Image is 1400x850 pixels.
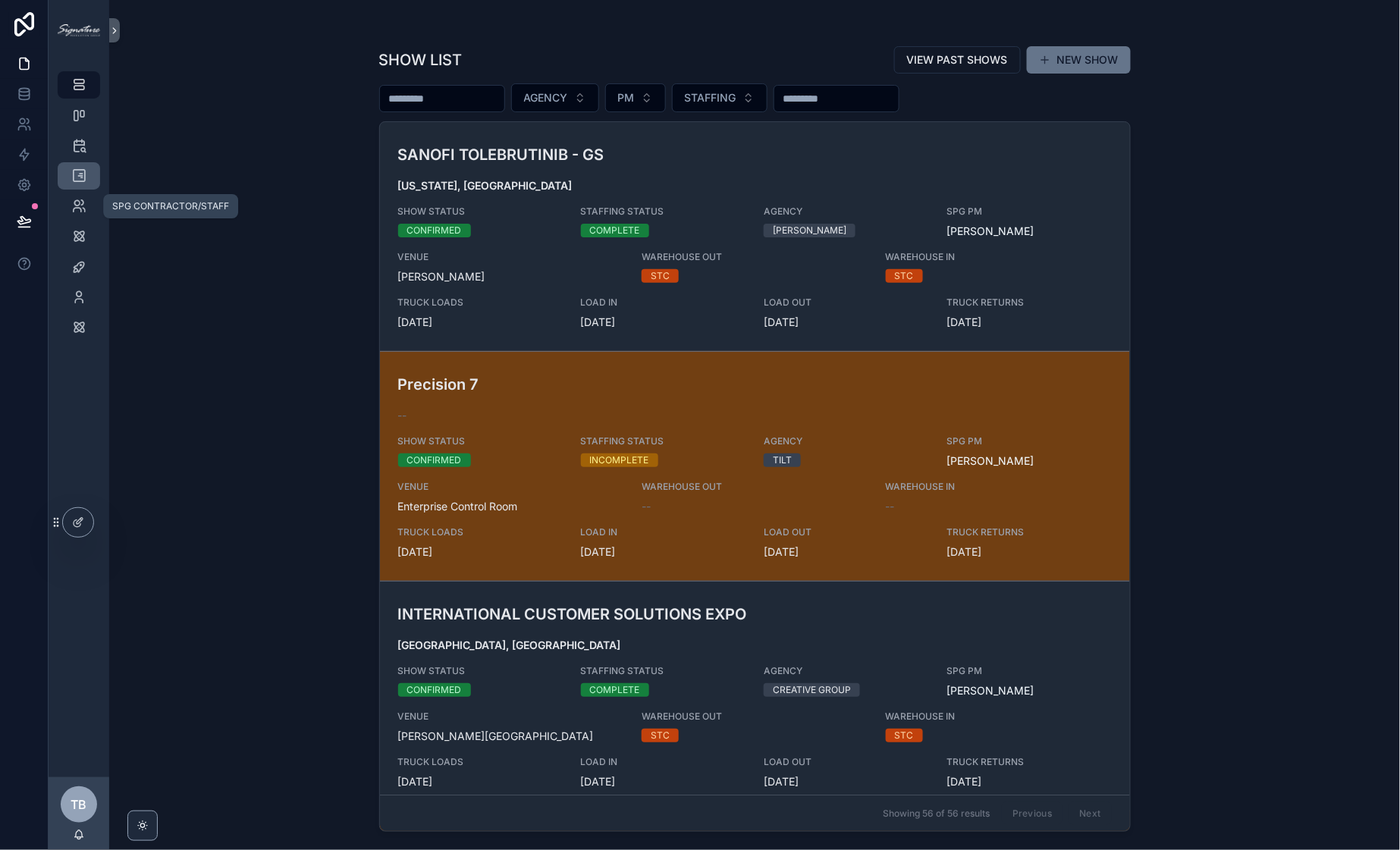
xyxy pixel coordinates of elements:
a: Precision 7--SHOW STATUSCONFIRMEDSTAFFING STATUSINCOMPLETEAGENCYTILTSPG PM[PERSON_NAME]VENUEEnter... [380,351,1130,581]
span: LOAD OUT [764,756,928,768]
div: CONFIRMED [407,224,462,237]
a: [PERSON_NAME] [946,453,1034,469]
span: WAREHOUSE IN [886,481,1050,493]
span: [DATE] [946,544,1111,560]
span: WAREHOUSE IN [886,251,1050,263]
div: [PERSON_NAME] [773,224,846,237]
a: [PERSON_NAME] [946,683,1034,698]
div: TILT [773,453,792,467]
span: TRUCK LOADS [398,526,563,538]
button: NEW SHOW [1027,46,1131,74]
span: [DATE] [398,774,563,789]
strong: [US_STATE], [GEOGRAPHIC_DATA] [398,179,573,192]
h1: SHOW LIST [379,49,463,71]
span: STAFFING [685,90,736,105]
span: [PERSON_NAME][GEOGRAPHIC_DATA] [398,729,624,744]
span: VENUE [398,710,624,723]
span: AGENCY [524,90,568,105]
div: STC [651,269,670,283]
div: STC [895,269,914,283]
span: STAFFING STATUS [581,665,746,677]
span: -- [642,499,651,514]
span: LOAD IN [581,526,746,538]
span: AGENCY [764,665,928,677]
button: Select Button [511,83,599,112]
div: STC [651,729,670,742]
span: SPG PM [946,435,1111,447]
span: PM [618,90,635,105]
div: CREATIVE GROUP [773,683,851,697]
span: SHOW STATUS [398,665,563,677]
span: [DATE] [581,774,746,789]
div: COMPLETE [590,683,640,697]
button: VIEW PAST SHOWS [894,46,1021,74]
span: VIEW PAST SHOWS [907,52,1008,67]
span: STAFFING STATUS [581,435,746,447]
span: LOAD IN [581,756,746,768]
span: SHOW STATUS [398,205,563,218]
span: TRUCK RETURNS [946,526,1111,538]
a: [PERSON_NAME] [946,224,1034,239]
h3: SANOFI TOLEBRUTINIB - GS [398,143,868,166]
span: AGENCY [764,435,928,447]
span: [DATE] [398,315,563,330]
span: [DATE] [581,315,746,330]
div: scrollable content [49,61,109,361]
span: Showing 56 of 56 results [883,808,990,820]
span: [DATE] [946,774,1111,789]
div: SPG CONTRACTOR/STAFF [112,200,229,212]
span: AGENCY [764,205,928,218]
span: TRUCK LOADS [398,296,563,309]
span: TRUCK RETURNS [946,756,1111,768]
span: SHOW STATUS [398,435,563,447]
span: [DATE] [764,315,928,330]
span: -- [886,499,895,514]
button: Select Button [605,83,666,112]
span: TRUCK LOADS [398,756,563,768]
button: Select Button [672,83,767,112]
span: TB [71,795,87,814]
a: INTERNATIONAL CUSTOMER SOLUTIONS EXPO[GEOGRAPHIC_DATA], [GEOGRAPHIC_DATA]SHOW STATUSCONFIRMEDSTAF... [380,581,1130,811]
span: LOAD OUT [764,526,928,538]
span: SPG PM [946,665,1111,677]
h3: Precision 7 [398,373,868,396]
span: [DATE] [581,544,746,560]
h3: INTERNATIONAL CUSTOMER SOLUTIONS EXPO [398,603,868,626]
img: App logo [58,24,100,36]
span: [DATE] [764,774,928,789]
div: STC [895,729,914,742]
div: CONFIRMED [407,683,462,697]
span: WAREHOUSE OUT [642,251,868,263]
span: [DATE] [946,315,1111,330]
span: Enterprise Control Room [398,499,624,514]
span: [DATE] [398,544,563,560]
div: INCOMPLETE [590,453,649,467]
span: SPG PM [946,205,1111,218]
div: CONFIRMED [407,453,462,467]
strong: [GEOGRAPHIC_DATA], [GEOGRAPHIC_DATA] [398,638,621,651]
span: VENUE [398,481,624,493]
span: VENUE [398,251,624,263]
span: STAFFING STATUS [581,205,746,218]
span: TRUCK RETURNS [946,296,1111,309]
span: LOAD OUT [764,296,928,309]
a: SANOFI TOLEBRUTINIB - GS[US_STATE], [GEOGRAPHIC_DATA]SHOW STATUSCONFIRMEDSTAFFING STATUSCOMPLETEA... [380,122,1130,351]
span: [PERSON_NAME] [398,269,624,284]
span: WAREHOUSE OUT [642,481,868,493]
span: [DATE] [764,544,928,560]
span: WAREHOUSE IN [886,710,1050,723]
div: COMPLETE [590,224,640,237]
span: LOAD IN [581,296,746,309]
span: -- [398,408,407,423]
span: WAREHOUSE OUT [642,710,868,723]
